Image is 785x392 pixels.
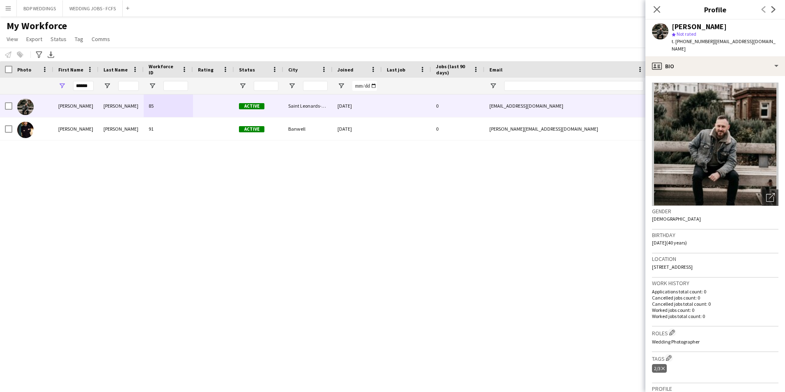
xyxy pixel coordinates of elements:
div: [DATE] [333,95,382,117]
div: [PERSON_NAME] [672,23,727,30]
span: Workforce ID [149,63,178,76]
span: Last job [387,67,405,73]
a: Export [23,34,46,44]
span: Active [239,103,264,109]
div: [PERSON_NAME] [53,95,99,117]
a: View [3,34,21,44]
img: Samuel Norman [17,122,34,138]
span: City [288,67,298,73]
span: Joined [337,67,353,73]
span: Last Name [103,67,128,73]
input: Status Filter Input [254,81,278,91]
app-action-btn: Export XLSX [46,50,56,60]
span: Status [50,35,67,43]
p: Worked jobs count: 0 [652,307,778,313]
span: [DEMOGRAPHIC_DATA] [652,216,701,222]
button: BDP WEDDINGS [17,0,63,16]
div: Bio [645,56,785,76]
div: 0 [431,95,484,117]
div: [PERSON_NAME] [53,118,99,140]
span: Status [239,67,255,73]
span: Email [489,67,503,73]
button: Open Filter Menu [239,82,246,90]
button: Open Filter Menu [288,82,296,90]
span: Active [239,126,264,132]
h3: Roles [652,328,778,337]
span: t. [PHONE_NUMBER] [672,38,714,44]
button: Open Filter Menu [149,82,156,90]
button: Open Filter Menu [337,82,345,90]
p: Worked jobs total count: 0 [652,313,778,319]
input: Workforce ID Filter Input [163,81,188,91]
input: Joined Filter Input [352,81,377,91]
app-action-btn: Advanced filters [34,50,44,60]
h3: Birthday [652,231,778,239]
h3: Profile [645,4,785,15]
div: [PERSON_NAME][EMAIL_ADDRESS][DOMAIN_NAME] [484,118,649,140]
span: Wedding Photographer [652,339,700,345]
button: Open Filter Menu [58,82,66,90]
span: Rating [198,67,213,73]
button: Open Filter Menu [489,82,497,90]
img: Crew avatar or photo [652,83,778,206]
p: Cancelled jobs total count: 0 [652,301,778,307]
div: Saint Leonards-on-sea [283,95,333,117]
span: Comms [92,35,110,43]
span: First Name [58,67,83,73]
h3: Gender [652,208,778,215]
span: | [EMAIL_ADDRESS][DOMAIN_NAME] [672,38,776,52]
span: Tag [75,35,83,43]
a: Comms [88,34,113,44]
div: 85 [144,95,193,117]
a: Status [47,34,70,44]
input: Last Name Filter Input [118,81,139,91]
input: City Filter Input [303,81,328,91]
div: [PERSON_NAME] [99,95,144,117]
span: My Workforce [7,20,67,32]
div: 91 [144,118,193,140]
h3: Location [652,255,778,263]
button: Open Filter Menu [103,82,111,90]
img: Samuel George [17,99,34,115]
div: [DATE] [333,118,382,140]
span: Not rated [677,31,696,37]
span: View [7,35,18,43]
input: First Name Filter Input [73,81,94,91]
div: Banwell [283,118,333,140]
h3: Work history [652,279,778,287]
p: Applications total count: 0 [652,288,778,295]
div: 0 [431,118,484,140]
button: WEDDING JOBS - FCFS [63,0,123,16]
span: [DATE] (40 years) [652,240,687,246]
div: Open photos pop-in [762,189,778,206]
span: Export [26,35,42,43]
div: [PERSON_NAME] [99,118,144,140]
span: Photo [17,67,31,73]
input: Email Filter Input [504,81,644,91]
p: Cancelled jobs count: 0 [652,295,778,301]
span: Jobs (last 90 days) [436,63,470,76]
div: [EMAIL_ADDRESS][DOMAIN_NAME] [484,95,649,117]
a: Tag [71,34,87,44]
span: [STREET_ADDRESS] [652,264,693,270]
h3: Tags [652,354,778,362]
div: 2/3 [652,364,667,373]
